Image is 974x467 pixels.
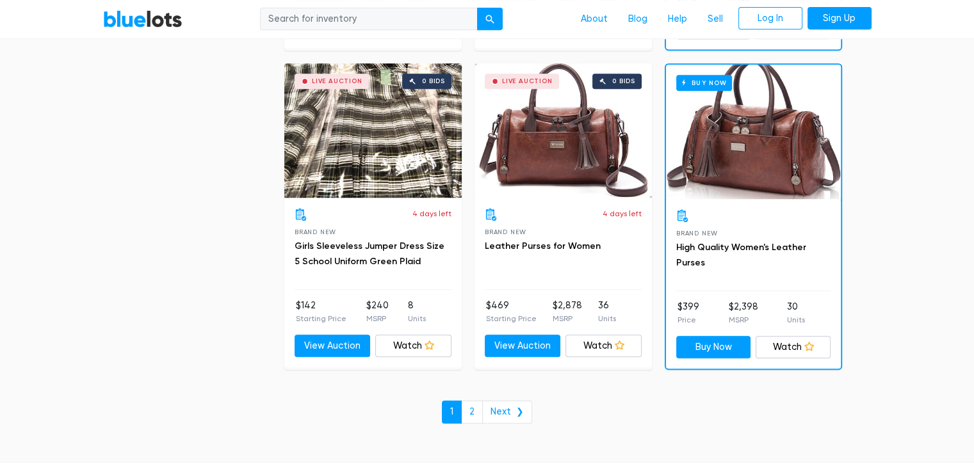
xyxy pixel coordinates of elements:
span: Brand New [485,228,526,235]
p: 4 days left [412,208,451,219]
p: MSRP [366,313,388,324]
a: Buy Now [666,65,841,199]
input: Search for inventory [260,8,478,31]
a: Watch [565,335,642,358]
a: Leather Purses for Women [485,241,601,251]
p: Starting Price [296,313,346,324]
a: BlueLots [103,10,183,28]
li: $469 [486,299,537,324]
div: 0 bids [612,78,635,84]
li: $2,398 [728,300,758,326]
a: Blog [618,7,658,31]
p: Units [598,313,616,324]
a: Watch [375,335,451,358]
li: 36 [598,299,616,324]
li: $142 [296,299,346,324]
a: Live Auction 0 bids [284,63,462,198]
div: Live Auction [312,78,362,84]
a: 1 [442,400,462,423]
a: Sign Up [808,7,872,30]
span: Brand New [295,228,336,235]
li: $399 [678,300,699,326]
li: $2,878 [553,299,582,324]
a: View Auction [295,335,371,358]
a: View Auction [485,335,561,358]
a: Buy Now [676,336,751,359]
div: 0 bids [422,78,445,84]
li: 8 [408,299,426,324]
a: Sell [697,7,733,31]
p: Starting Price [486,313,537,324]
p: MSRP [728,314,758,326]
a: 2 [461,400,483,423]
span: Brand New [676,230,718,237]
p: Units [408,313,426,324]
a: Next ❯ [482,400,532,423]
a: Help [658,7,697,31]
p: Units [787,314,805,326]
a: About [571,7,618,31]
a: High Quality Women's Leather Purses [676,242,806,268]
p: Price [678,314,699,326]
a: Girls Sleeveless Jumper Dress Size 5 School Uniform Green Plaid [295,241,444,267]
p: 4 days left [603,208,642,219]
a: Watch [756,336,831,359]
a: Log In [738,7,802,30]
li: 30 [787,300,805,326]
p: MSRP [553,313,582,324]
li: $240 [366,299,388,324]
div: Live Auction [502,78,553,84]
a: Live Auction 0 bids [475,63,652,198]
h6: Buy Now [676,75,732,91]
